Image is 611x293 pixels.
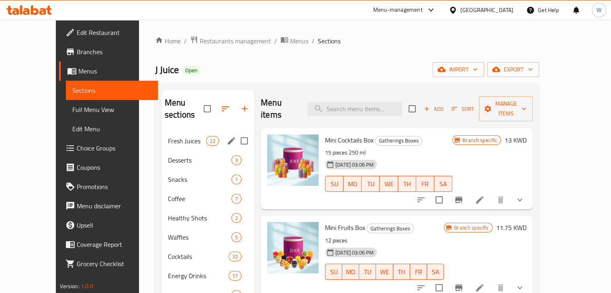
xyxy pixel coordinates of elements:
svg: Show Choices [515,283,525,293]
span: Menus [78,66,151,76]
span: Sections [72,85,151,95]
div: items [231,194,241,203]
span: Sort sections [216,99,235,118]
span: 2 [232,214,241,222]
button: edit [225,135,237,147]
div: Snacks1 [161,170,254,189]
span: Edit Menu [72,124,151,134]
span: Gatherings Boxes [367,224,413,233]
a: Sections [66,81,158,100]
span: Upsell [77,220,151,230]
a: Edit menu item [475,195,484,205]
span: 7 [232,195,241,203]
a: Coupons [59,158,158,177]
span: TU [365,178,376,190]
h6: 11.75 KWD [496,222,526,233]
span: export [494,65,533,75]
span: Sort [452,104,474,114]
span: SU [329,178,340,190]
span: TH [396,266,407,278]
li: / [312,36,315,46]
a: Edit Menu [66,119,158,138]
button: Manage items [479,96,533,121]
a: Choice Groups [59,138,158,158]
img: Mini Fruits Box [267,222,319,273]
span: Sections [318,36,341,46]
span: Mini Fruits Box [325,222,365,234]
div: Snacks [168,175,231,184]
button: SA [427,264,444,280]
span: Branches [77,47,151,57]
span: MO [347,178,358,190]
span: Grocery Checklist [77,259,151,269]
div: Open [182,66,200,75]
button: export [487,62,539,77]
button: TH [398,176,416,192]
div: items [231,175,241,184]
div: Desserts3 [161,151,254,170]
svg: Show Choices [515,195,525,205]
span: Edit Restaurant [77,28,151,37]
span: SA [430,266,441,278]
span: FR [413,266,424,278]
div: Healthy Shots [168,213,231,223]
a: Edit menu item [475,283,484,293]
span: Waffles [168,232,231,242]
div: items [231,213,241,223]
div: Waffles5 [161,228,254,247]
span: 17 [229,272,241,280]
div: Gatherings Boxes [375,136,422,146]
span: Sort items [446,103,479,115]
div: Energy Drinks17 [161,266,254,285]
a: Menus [280,36,309,46]
span: Desserts [168,155,231,165]
span: TH [401,178,413,190]
button: Sort [450,103,476,115]
span: FR [419,178,431,190]
input: search [307,102,402,116]
button: show more [510,190,529,210]
nav: breadcrumb [155,36,539,46]
div: items [231,232,241,242]
a: Upsell [59,216,158,235]
span: Energy Drinks [168,271,229,281]
button: MO [343,176,362,192]
a: Grocery Checklist [59,254,158,273]
button: Branch-specific-item [449,190,468,210]
span: W [597,6,601,14]
div: Menu-management [373,5,423,15]
div: Cocktails [168,252,229,261]
span: Menus [290,36,309,46]
div: items [206,136,219,146]
button: Add [421,103,446,115]
button: sort-choices [411,190,431,210]
p: 12 pieces [325,236,444,246]
h6: 13 KWD [504,134,526,146]
button: TU [359,264,376,280]
span: 5 [232,234,241,241]
a: Menu disclaimer [59,196,158,216]
span: Menu disclaimer [77,201,151,211]
button: WE [376,264,393,280]
span: Choice Groups [77,143,151,153]
a: Coverage Report [59,235,158,254]
div: [GEOGRAPHIC_DATA] [460,6,513,14]
span: Select section [404,100,421,117]
div: Fresh Juices22edit [161,131,254,151]
span: SA [437,178,449,190]
span: 1.0.0 [81,281,93,291]
a: Full Menu View [66,100,158,119]
span: Open [182,67,200,74]
img: Mini Cocktails Box [267,134,319,186]
span: 1 [232,176,241,183]
h2: Menu items [261,97,298,121]
a: Branches [59,42,158,61]
span: Coffee [168,194,231,203]
div: Coffee7 [161,189,254,208]
li: / [274,36,277,46]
